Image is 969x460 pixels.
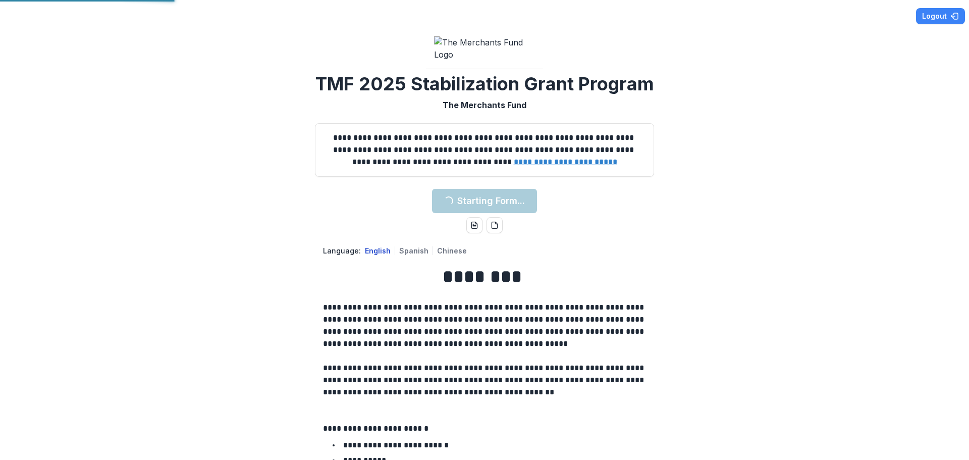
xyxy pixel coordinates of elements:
[443,99,526,111] p: The Merchants Fund
[487,217,503,233] button: pdf-download
[916,8,965,24] button: Logout
[323,245,361,256] p: Language:
[432,189,537,213] button: Starting Form...
[437,246,467,255] button: Chinese
[466,217,482,233] button: word-download
[365,246,391,255] button: English
[315,73,654,95] h2: TMF 2025 Stabilization Grant Program
[434,36,535,61] img: The Merchants Fund Logo
[399,246,428,255] button: Spanish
